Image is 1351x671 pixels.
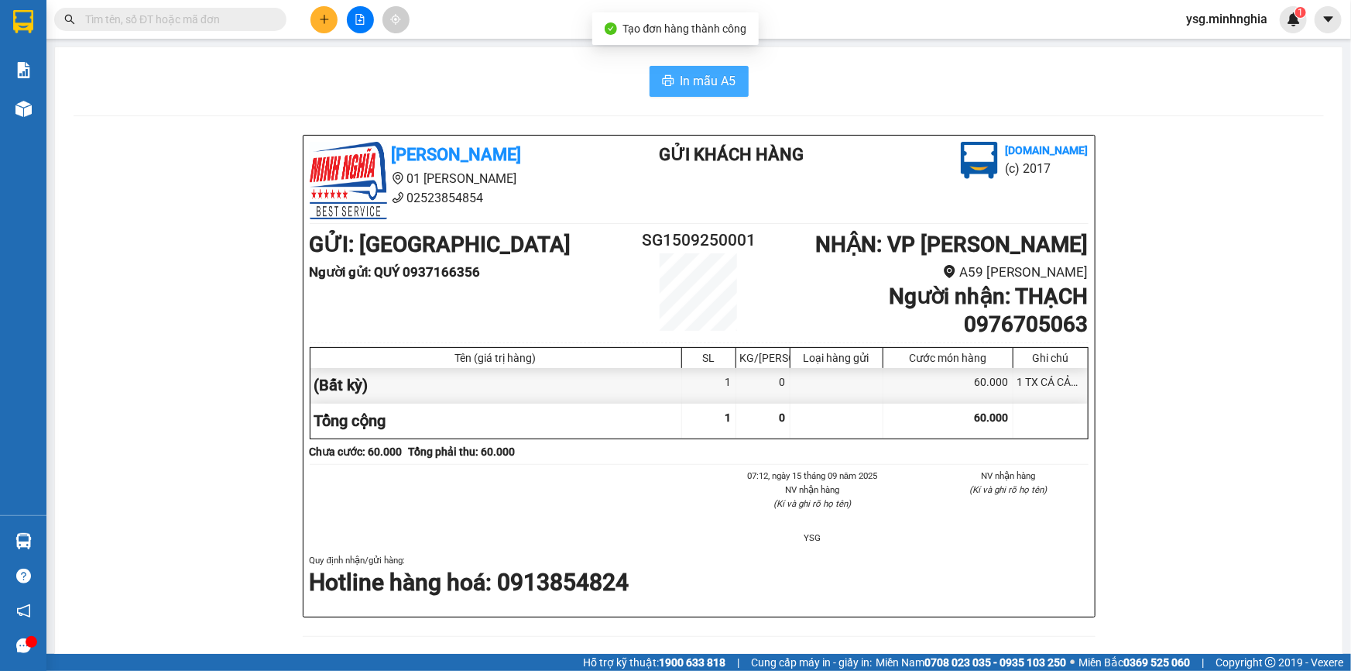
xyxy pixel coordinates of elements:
img: logo.jpg [961,142,998,179]
li: 02523854854 [310,188,598,208]
div: 1 [682,368,736,403]
li: YSG [733,531,893,545]
div: Tên (giá trị hàng) [314,352,677,364]
span: printer [662,74,674,89]
sup: 1 [1295,7,1306,18]
span: search [64,14,75,25]
span: plus [319,14,330,25]
input: Tìm tên, số ĐT hoặc mã đơn [85,11,268,28]
span: notification [16,604,31,618]
span: Tạo đơn hàng thành công [623,22,747,35]
img: solution-icon [15,62,32,78]
button: file-add [347,6,374,33]
b: Tổng phải thu: 60.000 [409,446,516,458]
span: environment [392,172,404,184]
span: copyright [1265,657,1276,668]
img: logo.jpg [310,142,387,219]
li: 07:12, ngày 15 tháng 09 năm 2025 [733,469,893,483]
button: plus [310,6,338,33]
div: Cước món hàng [887,352,1009,364]
span: phone [392,191,404,204]
span: message [16,638,31,653]
strong: 0708 023 035 - 0935 103 250 [924,656,1066,669]
span: ysg.minhnghia [1174,9,1280,29]
span: check-circle [605,22,617,35]
img: icon-new-feature [1287,12,1301,26]
b: NHẬN : VP [PERSON_NAME] [815,232,1088,257]
img: logo-vxr [13,10,33,33]
b: Chưa cước : 60.000 [310,446,403,458]
span: 0 [780,411,786,424]
img: warehouse-icon [15,533,32,549]
li: 01 [PERSON_NAME] [310,169,598,188]
b: [PERSON_NAME] [392,145,522,164]
div: SL [686,352,732,364]
div: Loại hàng gửi [794,352,879,364]
span: 1 [1298,7,1303,18]
span: 60.000 [975,411,1009,424]
div: Ghi chú [1017,352,1084,364]
b: Người gửi : QUÝ 0937166356 [310,264,481,280]
span: Cung cấp máy in - giấy in: [751,654,872,671]
span: environment [943,265,956,278]
strong: Hotline hàng hoá: 0913854824 [310,569,629,596]
span: caret-down [1322,12,1336,26]
button: printerIn mẫu A5 [650,66,749,97]
li: (c) 2017 [1006,159,1089,178]
span: file-add [355,14,365,25]
b: GỬI : [GEOGRAPHIC_DATA] [310,232,571,257]
img: warehouse-icon [15,101,32,117]
b: Người nhận : THẠCH 0976705063 [889,284,1088,337]
b: [DOMAIN_NAME] [1006,144,1089,157]
span: 1 [725,411,732,424]
span: question-circle [16,569,31,583]
span: Miền Bắc [1078,654,1190,671]
li: NV nhận hàng [929,469,1089,483]
span: | [1202,654,1204,671]
span: Tổng cộng [314,411,386,430]
span: | [737,654,739,671]
div: (Bất kỳ) [310,368,682,403]
div: 0 [736,368,790,403]
li: NV nhận hàng [733,483,893,497]
span: In mẫu A5 [681,71,736,91]
div: Quy định nhận/gửi hàng : [310,553,1089,599]
li: A59 [PERSON_NAME] [763,262,1088,283]
span: Hỗ trợ kỹ thuật: [583,654,725,671]
span: Miền Nam [876,654,1066,671]
button: caret-down [1315,6,1342,33]
i: (Kí và ghi rõ họ tên) [773,498,851,509]
strong: 0369 525 060 [1123,656,1190,669]
h2: SG1509250001 [634,228,764,253]
strong: 1900 633 818 [659,656,725,669]
button: aim [382,6,410,33]
b: Gửi khách hàng [659,145,804,164]
span: ⚪️ [1070,659,1075,666]
i: (Kí và ghi rõ họ tên) [970,484,1048,495]
span: aim [390,14,401,25]
div: 1 TX CÁ CẢNH [1013,368,1088,403]
div: 60.000 [883,368,1013,403]
div: KG/[PERSON_NAME] [740,352,786,364]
